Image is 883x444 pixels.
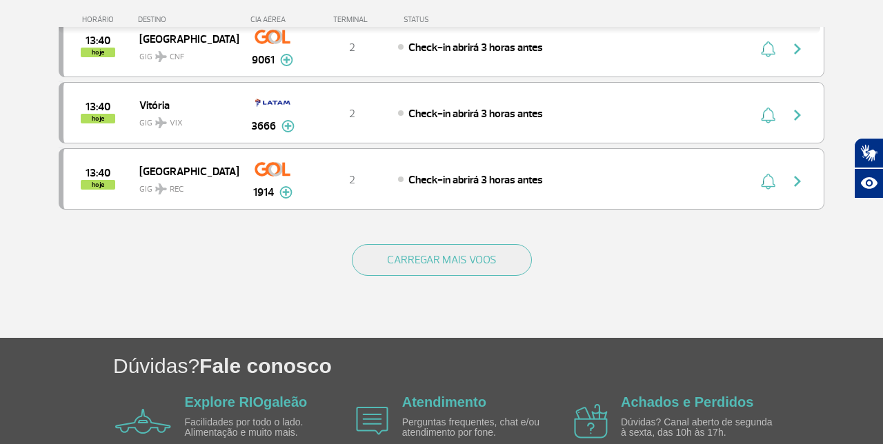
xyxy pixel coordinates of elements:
[349,41,355,54] span: 2
[115,409,171,434] img: airplane icon
[761,173,775,190] img: sino-painel-voo.svg
[170,183,183,196] span: REC
[199,354,332,377] span: Fale conosco
[574,404,608,438] img: airplane icon
[86,36,110,46] span: 2025-09-26 13:40:00
[253,184,274,201] span: 1914
[63,15,138,24] div: HORÁRIO
[621,394,753,410] a: Achados e Perdidos
[139,43,228,63] span: GIG
[139,96,228,114] span: Vitória
[139,176,228,196] span: GIG
[86,168,110,178] span: 2025-09-26 13:40:00
[252,52,275,68] span: 9061
[761,41,775,57] img: sino-painel-voo.svg
[138,15,239,24] div: DESTINO
[281,120,295,132] img: mais-info-painel-voo.svg
[155,183,167,194] img: destiny_airplane.svg
[408,41,543,54] span: Check-in abrirá 3 horas antes
[81,180,115,190] span: hoje
[280,54,293,66] img: mais-info-painel-voo.svg
[397,15,509,24] div: STATUS
[789,41,806,57] img: seta-direita-painel-voo.svg
[251,118,276,134] span: 3666
[139,110,228,130] span: GIG
[854,138,883,199] div: Plugin de acessibilidade da Hand Talk.
[185,417,344,438] p: Facilidades por todo o lado. Alimentação e muito mais.
[408,173,543,187] span: Check-in abrirá 3 horas antes
[238,15,307,24] div: CIA AÉREA
[86,102,110,112] span: 2025-09-26 13:40:00
[155,117,167,128] img: destiny_airplane.svg
[854,168,883,199] button: Abrir recursos assistivos.
[139,162,228,180] span: [GEOGRAPHIC_DATA]
[279,186,292,199] img: mais-info-painel-voo.svg
[170,51,184,63] span: CNF
[761,107,775,123] img: sino-painel-voo.svg
[307,15,397,24] div: TERMINAL
[81,48,115,57] span: hoje
[402,417,561,438] p: Perguntas frequentes, chat e/ou atendimento por fone.
[349,107,355,121] span: 2
[408,107,543,121] span: Check-in abrirá 3 horas antes
[349,173,355,187] span: 2
[352,244,532,276] button: CARREGAR MAIS VOOS
[185,394,308,410] a: Explore RIOgaleão
[113,352,883,380] h1: Dúvidas?
[139,30,228,48] span: [GEOGRAPHIC_DATA]
[402,394,486,410] a: Atendimento
[356,407,388,435] img: airplane icon
[81,114,115,123] span: hoje
[621,417,780,438] p: Dúvidas? Canal aberto de segunda à sexta, das 10h às 17h.
[170,117,183,130] span: VIX
[854,138,883,168] button: Abrir tradutor de língua de sinais.
[789,107,806,123] img: seta-direita-painel-voo.svg
[789,173,806,190] img: seta-direita-painel-voo.svg
[155,51,167,62] img: destiny_airplane.svg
